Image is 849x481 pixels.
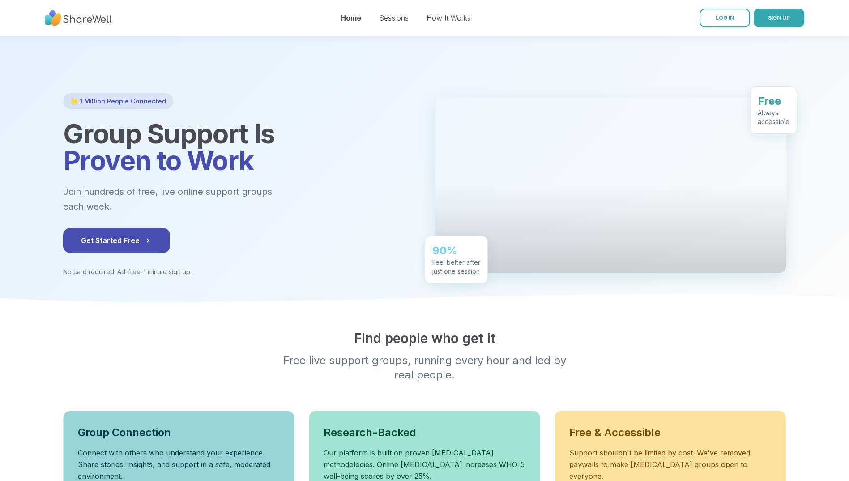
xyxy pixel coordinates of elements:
[78,425,280,440] h3: Group Connection
[432,243,480,258] div: 90%
[63,185,321,214] p: Join hundreds of free, live online support groups each week.
[754,9,804,27] button: SIGN UP
[63,267,414,276] p: No card required. Ad-free. 1 minute sign up.
[253,353,597,382] p: Free live support groups, running every hour and led by real people.
[81,235,152,246] span: Get Started Free
[63,93,173,109] div: 🌟 1 Million People Connected
[569,425,771,440] h3: Free & Accessible
[379,13,409,22] a: Sessions
[716,14,734,21] span: LOG IN
[63,330,786,346] h2: Find people who get it
[63,144,254,176] span: Proven to Work
[758,108,789,126] div: Always accessible
[63,228,170,253] button: Get Started Free
[324,425,525,440] h3: Research-Backed
[432,258,480,275] div: Feel better after just one session
[700,9,750,27] a: LOG IN
[758,94,789,108] div: Free
[45,6,112,30] img: ShareWell Nav Logo
[768,14,790,21] span: SIGN UP
[341,13,361,22] a: Home
[427,13,471,22] a: How It Works
[63,120,414,174] h1: Group Support Is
